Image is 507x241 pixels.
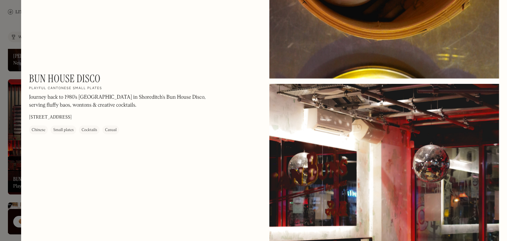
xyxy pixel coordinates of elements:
[29,86,102,91] h2: Playful Cantonese small plates
[32,127,45,133] div: Chinese
[29,72,100,85] h1: Bun House Disco
[29,93,207,109] p: Journey back to 1980's [GEOGRAPHIC_DATA] in Shoreditch's Bun House Disco, serving fluffy baos, wo...
[82,127,97,133] div: Cocktails
[105,127,117,133] div: Casual
[29,114,72,121] p: [STREET_ADDRESS]
[53,127,74,133] div: Small plates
